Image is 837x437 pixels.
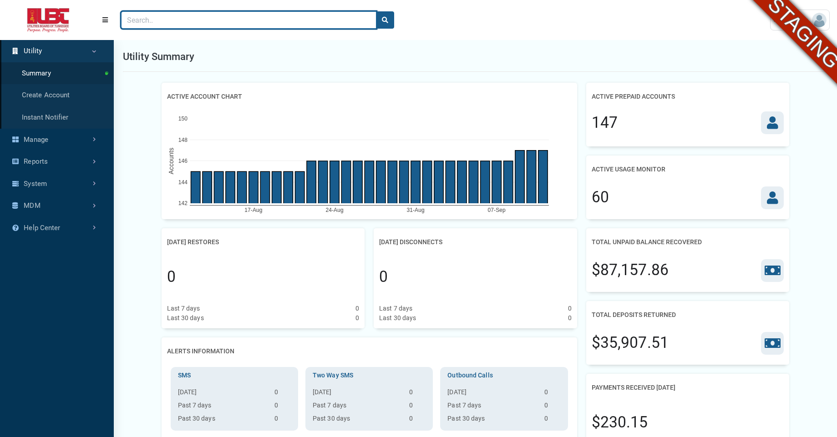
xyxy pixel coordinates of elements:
div: $230.15 [592,411,648,434]
td: 0 [271,401,294,414]
div: 0 [568,313,572,323]
input: Search [121,11,376,29]
th: Past 30 days [444,414,540,427]
button: Menu [96,12,114,28]
div: 147 [592,111,618,134]
td: 0 [271,387,294,401]
h2: Active Prepaid Accounts [592,88,675,105]
div: Last 7 days [379,304,412,313]
div: 0 [379,266,388,288]
th: Past 7 days [444,401,540,414]
h1: Utility Summary [123,49,195,64]
button: search [376,11,394,29]
div: 0 [355,304,359,313]
th: Past 30 days [309,414,406,427]
h2: Active Account Chart [167,88,242,105]
h2: Total Deposits Returned [592,306,676,323]
h2: Active Usage Monitor [592,161,665,178]
h2: Alerts Information [167,343,234,360]
div: Last 30 days [167,313,204,323]
th: [DATE] [444,387,540,401]
a: User Settings [770,10,830,30]
div: 0 [355,313,359,323]
div: $87,157.86 [592,259,669,281]
h3: Outbound Calls [444,371,564,380]
h3: Two Way SMS [309,371,429,380]
div: $35,907.51 [592,332,669,354]
div: Last 30 days [379,313,416,323]
h2: [DATE] Restores [167,234,219,251]
span: User Settings [773,15,812,25]
h2: Total Unpaid Balance Recovered [592,234,702,251]
h2: [DATE] Disconnects [379,234,442,251]
td: 0 [406,414,429,427]
th: Past 30 days [174,414,271,427]
h3: SMS [174,371,294,380]
h2: Payments Received [DATE] [592,379,675,396]
div: 0 [568,304,572,313]
div: 0 [167,266,176,288]
td: 0 [541,414,564,427]
th: [DATE] [309,387,406,401]
img: ALTSK Logo [7,8,89,32]
td: 0 [541,387,564,401]
th: Past 7 days [309,401,406,414]
td: 0 [541,401,564,414]
div: 60 [592,186,609,209]
th: [DATE] [174,387,271,401]
td: 0 [406,387,429,401]
div: Last 7 days [167,304,200,313]
td: 0 [406,401,429,414]
th: Past 7 days [174,401,271,414]
td: 0 [271,414,294,427]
